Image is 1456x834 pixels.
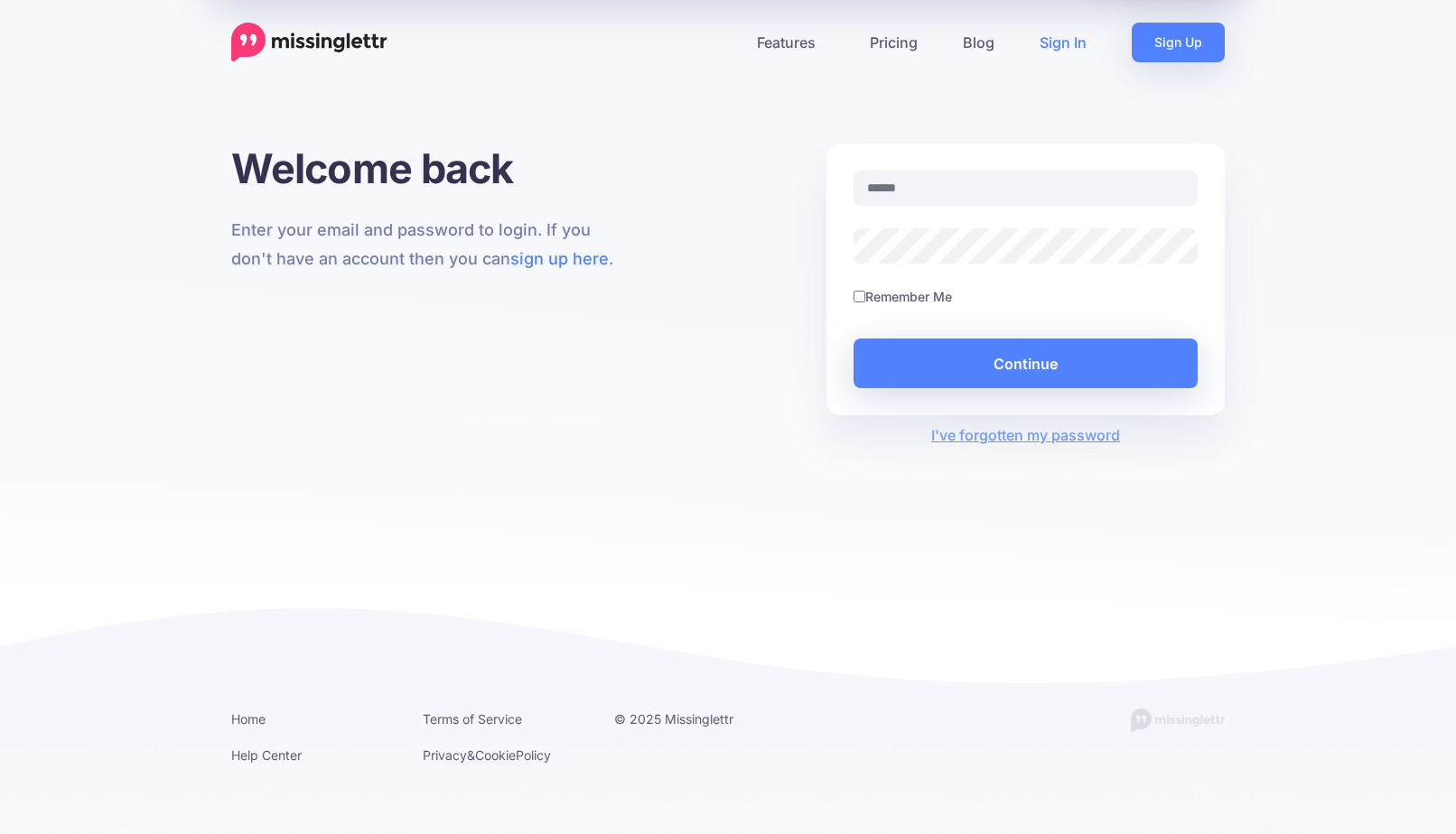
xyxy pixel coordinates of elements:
a: Help Center [231,747,302,763]
a: Home [231,711,266,727]
a: Features [734,23,847,62]
a: I've forgotten my password [931,426,1120,444]
a: Sign Up [1132,23,1225,62]
a: Sign In [1017,23,1109,62]
a: Cookie [475,747,516,763]
a: Terms of Service [423,711,522,727]
li: & Policy [423,744,587,766]
a: Blog [940,23,1017,62]
a: Pricing [847,23,940,62]
label: Remember Me [865,286,952,307]
a: sign up here [510,249,609,268]
a: Privacy [423,747,467,763]
button: Continue [854,338,1198,388]
h1: Welcome back [231,144,630,193]
li: © 2025 Missinglettr [614,708,779,730]
p: Enter your email and password to login. If you don't have an account then you can . [231,216,630,273]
